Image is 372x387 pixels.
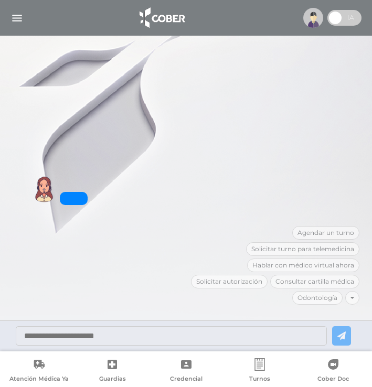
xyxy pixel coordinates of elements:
[134,5,189,30] img: logo_cober_home-white.png
[99,375,126,384] span: Guardias
[149,358,222,385] a: Credencial
[76,358,149,385] a: Guardias
[317,375,349,384] span: Cober Doc
[296,358,370,385] a: Cober Doc
[2,358,76,385] a: Atención Médica Ya
[31,176,57,202] img: Cober IA
[10,12,24,25] img: Cober_menu-lines-white.svg
[303,8,323,28] img: profile-placeholder.svg
[249,375,270,384] span: Turnos
[9,375,69,384] span: Atención Médica Ya
[223,358,296,385] a: Turnos
[170,375,203,384] span: Credencial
